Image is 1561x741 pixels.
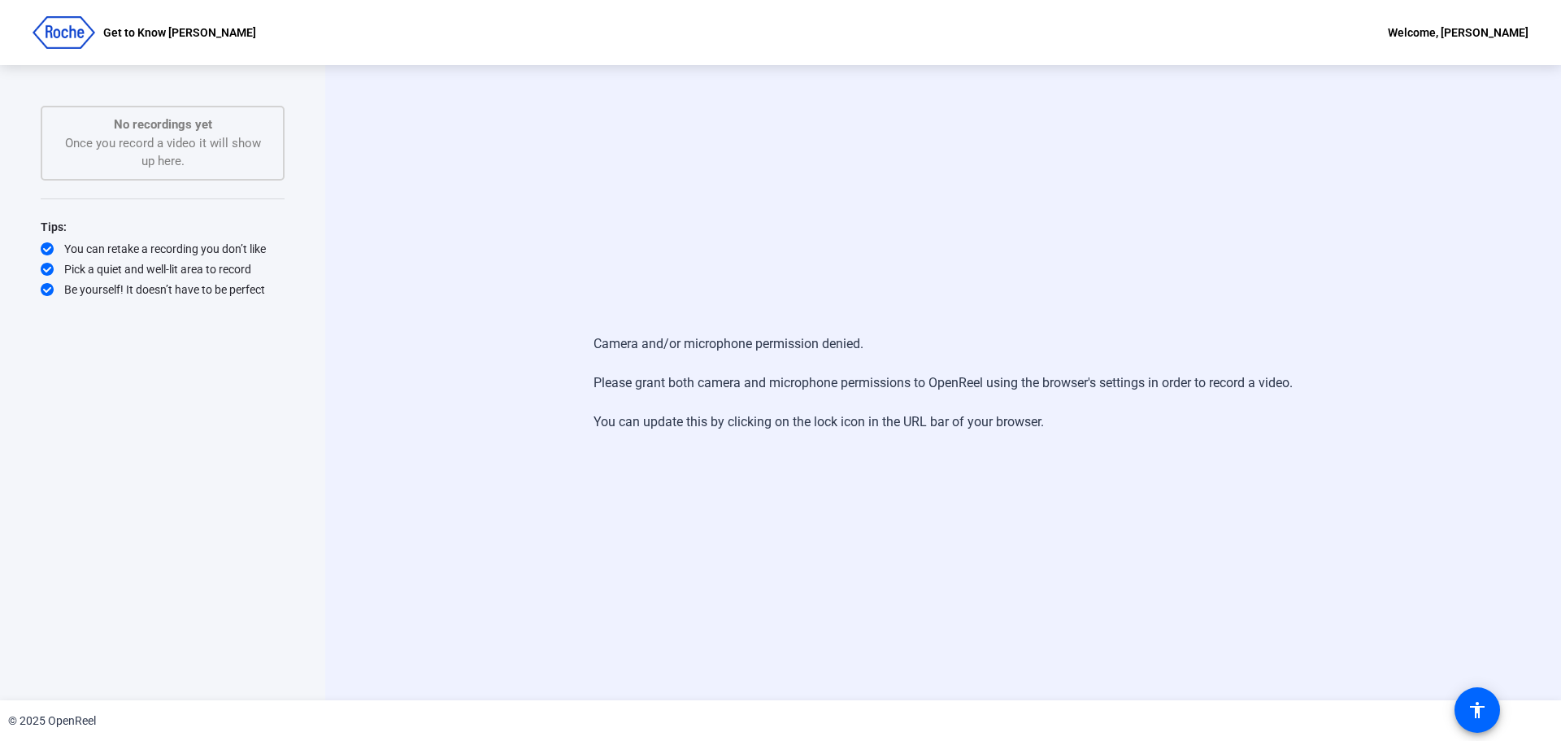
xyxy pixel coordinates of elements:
[59,116,267,171] div: Once you record a video it will show up here.
[33,16,95,49] img: OpenReel logo
[41,261,285,277] div: Pick a quiet and well-lit area to record
[41,281,285,298] div: Be yourself! It doesn’t have to be perfect
[1388,23,1528,42] div: Welcome, [PERSON_NAME]
[41,241,285,257] div: You can retake a recording you don’t like
[594,318,1293,448] div: Camera and/or microphone permission denied. Please grant both camera and microphone permissions t...
[103,23,256,42] p: Get to Know [PERSON_NAME]
[41,217,285,237] div: Tips:
[59,116,267,134] p: No recordings yet
[1468,700,1487,720] mat-icon: accessibility
[8,713,96,730] div: © 2025 OpenReel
